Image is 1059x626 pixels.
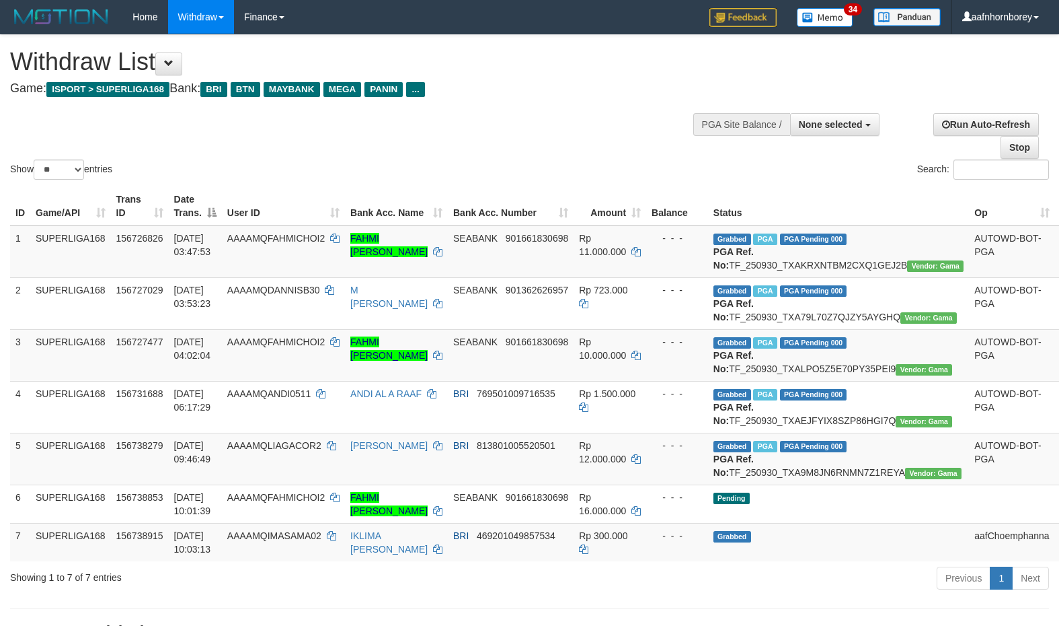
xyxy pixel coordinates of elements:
span: AAAAMQFAHMICHOI2 [227,337,325,347]
span: Marked by aafandaneth [753,337,777,349]
span: [DATE] 10:03:13 [174,530,211,555]
td: SUPERLIGA168 [30,433,111,485]
td: SUPERLIGA168 [30,329,111,381]
td: 4 [10,381,30,433]
span: Copy 901661830698 to clipboard [506,233,568,244]
span: 156738853 [116,492,163,503]
span: [DATE] 04:02:04 [174,337,211,361]
div: - - - [652,491,703,504]
span: Rp 11.000.000 [579,233,626,257]
label: Search: [917,160,1049,180]
td: 1 [10,225,30,278]
td: 2 [10,277,30,329]
a: ANDI AL A RAAF [350,388,422,399]
td: TF_250930_TXA79L70Z7QJZY5AYGHQ [708,277,969,329]
span: 156727477 [116,337,163,347]
span: SEABANK [453,337,498,347]
span: Grabbed [713,441,751,452]
a: FAHMI [PERSON_NAME] [350,492,428,516]
span: Rp 723.000 [579,285,627,295]
a: Next [1012,567,1049,590]
td: AUTOWD-BOT-PGA [969,433,1054,485]
td: TF_250930_TXAKRXNTBM2CXQ1GEJ2B [708,225,969,278]
span: Rp 1.500.000 [579,388,635,399]
span: [DATE] 09:46:49 [174,440,211,464]
td: SUPERLIGA168 [30,523,111,561]
img: Button%20Memo.svg [797,8,853,27]
span: AAAAMQANDI0511 [227,388,311,399]
th: Bank Acc. Name: activate to sort column ascending [345,187,448,225]
span: MAYBANK [264,82,320,97]
td: aafChoemphanna [969,523,1054,561]
span: AAAAMQIMASAMA02 [227,530,321,541]
th: Date Trans.: activate to sort column descending [169,187,222,225]
span: AAAAMQDANNISB30 [227,285,320,295]
a: Stop [1001,136,1039,159]
b: PGA Ref. No: [713,298,754,322]
span: Copy 901362626957 to clipboard [506,285,568,295]
td: AUTOWD-BOT-PGA [969,225,1054,278]
td: 5 [10,433,30,485]
span: PGA Pending [780,389,847,401]
span: Marked by aafandaneth [753,234,777,245]
span: ISPORT > SUPERLIGA168 [46,82,169,97]
span: PGA Pending [780,441,847,452]
img: panduan.png [873,8,941,26]
th: Status [708,187,969,225]
span: Copy 813801005520501 to clipboard [477,440,555,451]
span: Vendor URL: https://trx31.1velocity.biz [905,468,962,479]
span: 34 [844,3,862,15]
div: - - - [652,335,703,349]
span: MEGA [323,82,362,97]
b: PGA Ref. No: [713,350,754,374]
a: Previous [937,567,990,590]
span: Grabbed [713,337,751,349]
span: PGA Pending [780,337,847,349]
span: Marked by aafheankoy [753,441,777,452]
span: 156738279 [116,440,163,451]
td: 7 [10,523,30,561]
span: Rp 12.000.000 [579,440,626,464]
span: BRI [453,530,469,541]
span: Copy 901661830698 to clipboard [506,492,568,503]
select: Showentries [34,160,84,180]
th: Balance [646,187,708,225]
a: M [PERSON_NAME] [350,285,428,309]
span: Rp 300.000 [579,530,627,541]
b: PGA Ref. No: [713,246,754,271]
span: ... [406,82,424,97]
td: SUPERLIGA168 [30,381,111,433]
span: [DATE] 10:01:39 [174,492,211,516]
span: BRI [453,388,469,399]
div: - - - [652,439,703,452]
div: - - - [652,529,703,543]
span: PGA Pending [780,234,847,245]
span: 156726826 [116,233,163,244]
span: Copy 769501009716535 to clipboard [477,388,555,399]
span: SEABANK [453,233,498,244]
h4: Game: Bank: [10,82,693,96]
span: Grabbed [713,531,751,543]
td: SUPERLIGA168 [30,485,111,523]
span: BRI [200,82,227,97]
span: Vendor URL: https://trx31.1velocity.biz [896,416,952,427]
img: Feedback.jpg [709,8,777,27]
span: Pending [713,493,750,504]
span: PANIN [364,82,403,97]
b: PGA Ref. No: [713,454,754,478]
span: Rp 10.000.000 [579,337,626,361]
span: [DATE] 03:53:23 [174,285,211,309]
span: Rp 16.000.000 [579,492,626,516]
h1: Withdraw List [10,48,693,75]
th: Trans ID: activate to sort column ascending [111,187,169,225]
input: Search: [953,160,1049,180]
td: AUTOWD-BOT-PGA [969,329,1054,381]
td: SUPERLIGA168 [30,277,111,329]
span: None selected [799,119,863,130]
span: 156727029 [116,285,163,295]
a: FAHMI [PERSON_NAME] [350,337,428,361]
th: Op: activate to sort column ascending [969,187,1054,225]
div: - - - [652,387,703,401]
span: BTN [231,82,260,97]
span: Copy 469201049857534 to clipboard [477,530,555,541]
